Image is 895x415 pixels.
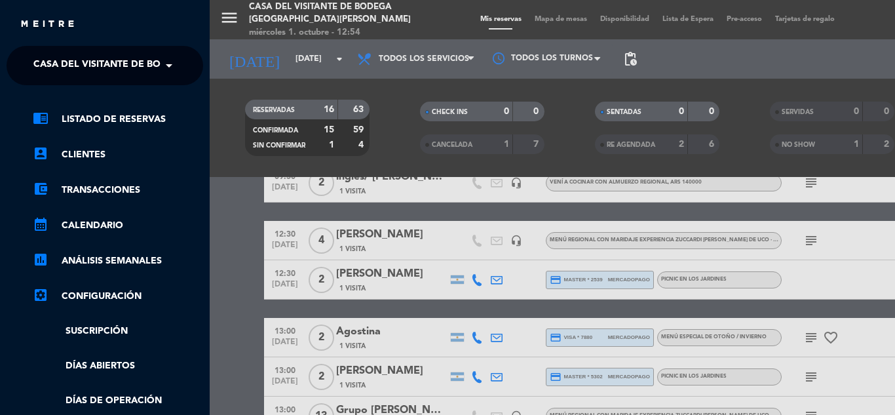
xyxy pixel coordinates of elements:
[33,52,363,79] span: Casa del Visitante de Bodega [GEOGRAPHIC_DATA][PERSON_NAME]
[33,181,48,197] i: account_balance_wallet
[33,359,203,374] a: Días abiertos
[33,111,203,127] a: chrome_reader_modeListado de Reservas
[33,147,203,163] a: account_boxClientes
[33,218,203,233] a: calendar_monthCalendario
[33,146,48,161] i: account_box
[33,182,203,198] a: account_balance_walletTransacciones
[33,393,203,408] a: Días de Operación
[33,324,203,339] a: Suscripción
[20,20,75,30] img: MEITRE
[33,288,203,304] a: Configuración
[33,252,48,267] i: assessment
[33,216,48,232] i: calendar_month
[33,253,203,269] a: assessmentANÁLISIS SEMANALES
[33,287,48,303] i: settings_applications
[33,110,48,126] i: chrome_reader_mode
